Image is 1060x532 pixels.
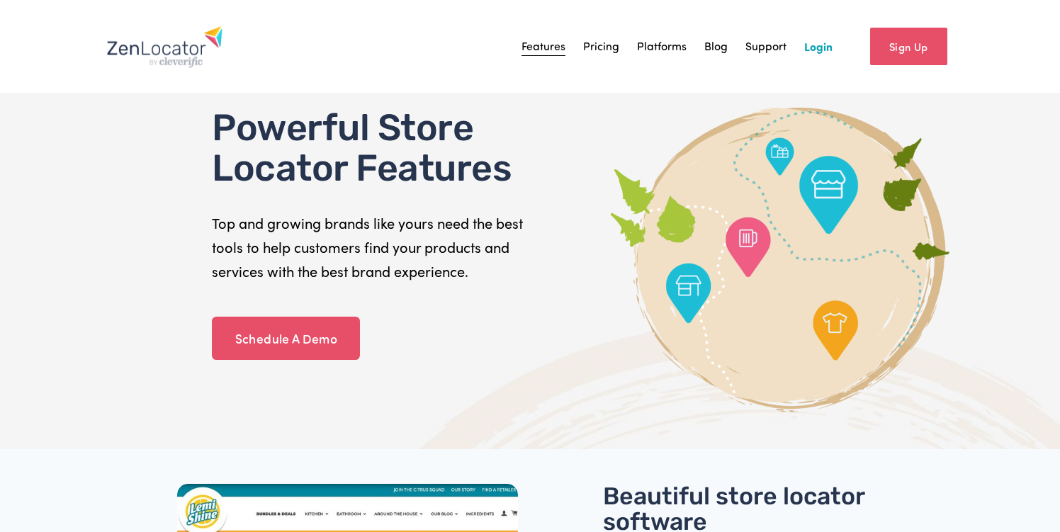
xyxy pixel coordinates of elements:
[637,35,687,57] a: Platforms
[212,106,512,190] span: Powerful Store Locator Features
[521,35,565,57] a: Features
[745,35,786,57] a: Support
[704,35,728,57] a: Blog
[212,211,526,283] p: Top and growing brands like yours need the best tools to help customers find your products and se...
[870,28,947,65] a: Sign Up
[583,35,619,57] a: Pricing
[212,317,360,361] a: Schedule A Demo
[106,26,223,68] img: Zenlocator
[605,108,955,413] img: Graphic of ZenLocator features
[804,35,833,57] a: Login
